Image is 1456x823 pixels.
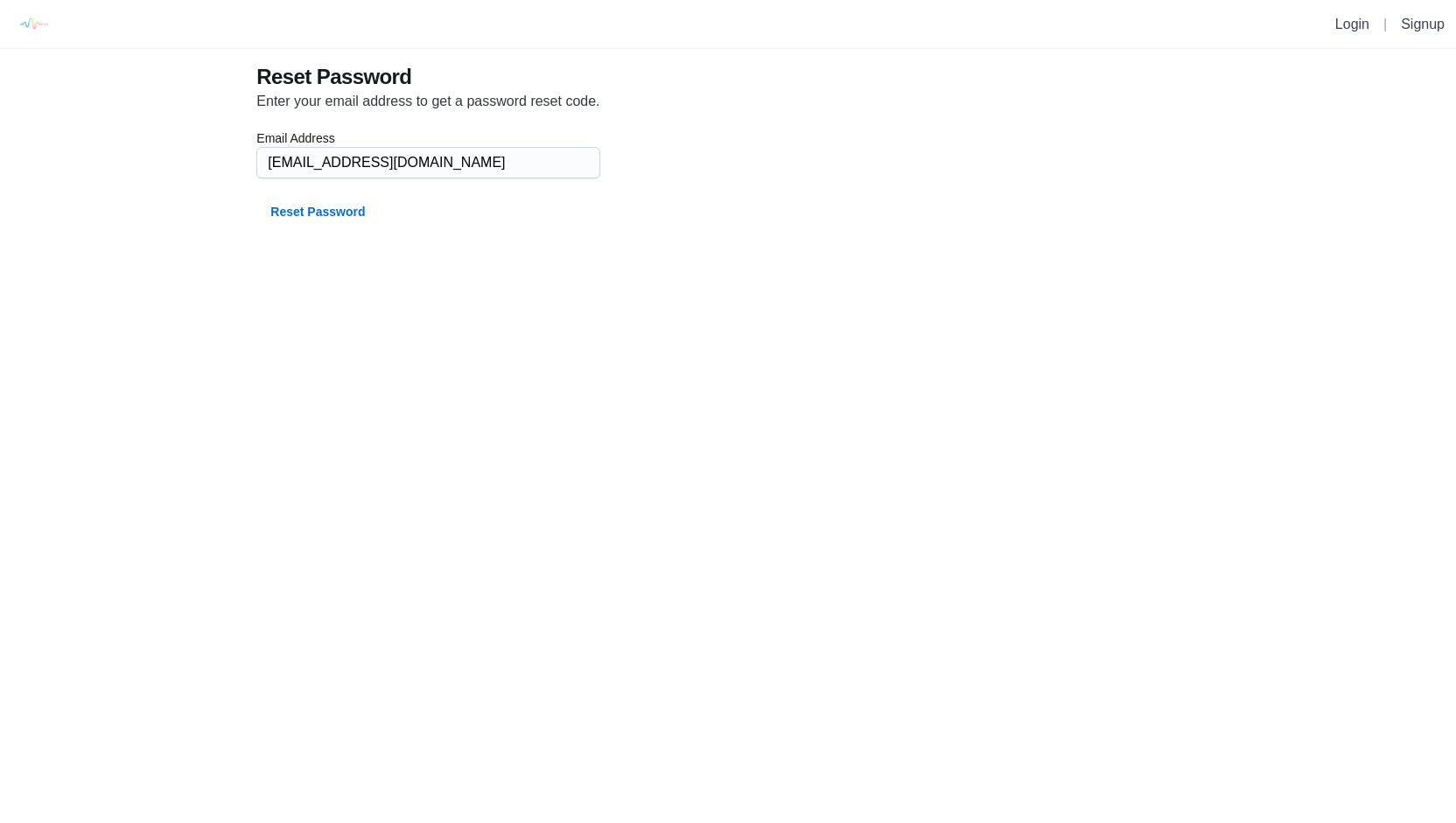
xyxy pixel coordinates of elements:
[256,196,379,227] button: Reset Password
[1401,17,1445,31] a: Signup
[256,91,599,112] p: Enter your email address to get a password reset code.
[256,129,599,147] label: Email Address
[1335,17,1369,31] a: Login
[1376,14,1394,35] li: |
[13,4,52,44] img: logo
[256,63,956,91] h3: Reset Password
